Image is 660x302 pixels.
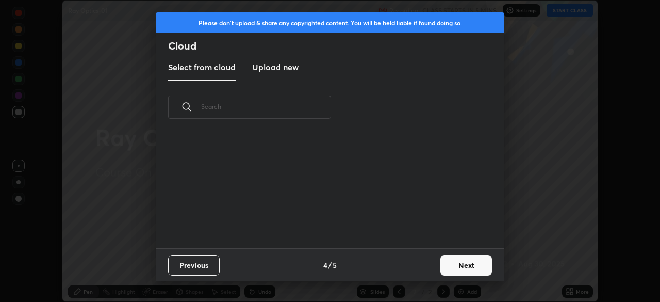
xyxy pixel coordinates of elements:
button: Previous [168,255,220,276]
h3: Select from cloud [168,61,236,73]
h3: Upload new [252,61,299,73]
div: grid [156,131,492,248]
h2: Cloud [168,39,504,53]
input: Search [201,85,331,129]
button: Next [440,255,492,276]
h4: / [328,260,332,271]
h4: 5 [333,260,337,271]
div: Please don't upload & share any copyrighted content. You will be held liable if found doing so. [156,12,504,33]
h4: 4 [323,260,327,271]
